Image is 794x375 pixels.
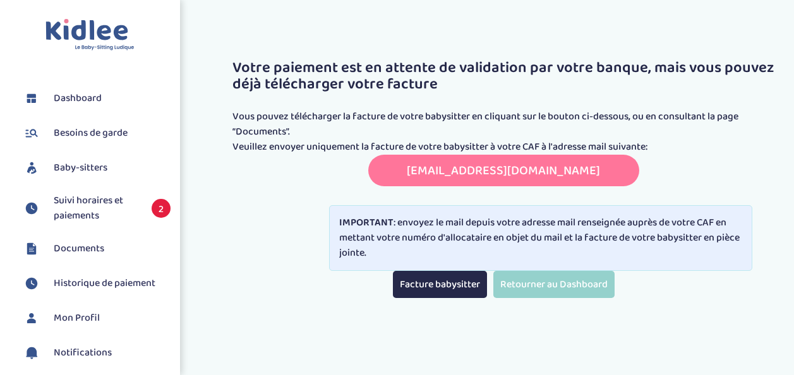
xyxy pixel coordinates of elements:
span: Documents [54,241,104,256]
a: Documents [22,239,171,258]
a: Suivi horaires et paiements 2 [22,193,171,223]
strong: IMPORTANT [339,215,394,230]
a: [EMAIL_ADDRESS][DOMAIN_NAME] [407,160,600,181]
span: Dashboard [54,91,102,106]
a: Baby-sitters [22,158,171,177]
span: Suivi horaires et paiements [54,193,139,223]
a: Dashboard [22,89,171,108]
a: Facture babysitter [393,271,487,298]
h3: Votre paiement est en attente de validation par votre banque, mais vous pouvez déjà télécharger v... [232,60,775,93]
span: Baby-sitters [54,160,107,176]
img: notification.svg [22,343,41,362]
img: besoin.svg [22,124,41,143]
img: documents.svg [22,239,41,258]
span: Historique de paiement [54,276,155,291]
img: logo.svg [45,19,135,51]
span: Notifications [54,345,112,360]
p: Vous pouvez télécharger la facture de votre babysitter en cliquant sur le bouton ci-dessous, ou e... [232,109,775,140]
img: profil.svg [22,309,41,328]
img: dashboard.svg [22,89,41,108]
span: Besoins de garde [54,126,128,141]
a: Notifications [22,343,171,362]
img: suivihoraire.svg [22,199,41,218]
div: : envoyez le mail depuis votre adresse mail renseignée auprès de votre CAF en mettant votre numér... [329,205,752,271]
img: suivihoraire.svg [22,274,41,293]
a: Besoins de garde [22,124,171,143]
a: Mon Profil [22,309,171,328]
p: Veuillez envoyer uniquement la facture de votre babysitter à votre CAF à l'adresse mail suivante: [232,140,775,155]
a: Historique de paiement [22,274,171,293]
a: Retourner au Dashboard [493,271,615,298]
span: Mon Profil [54,311,100,326]
img: babysitters.svg [22,158,41,177]
span: 2 [152,199,171,218]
